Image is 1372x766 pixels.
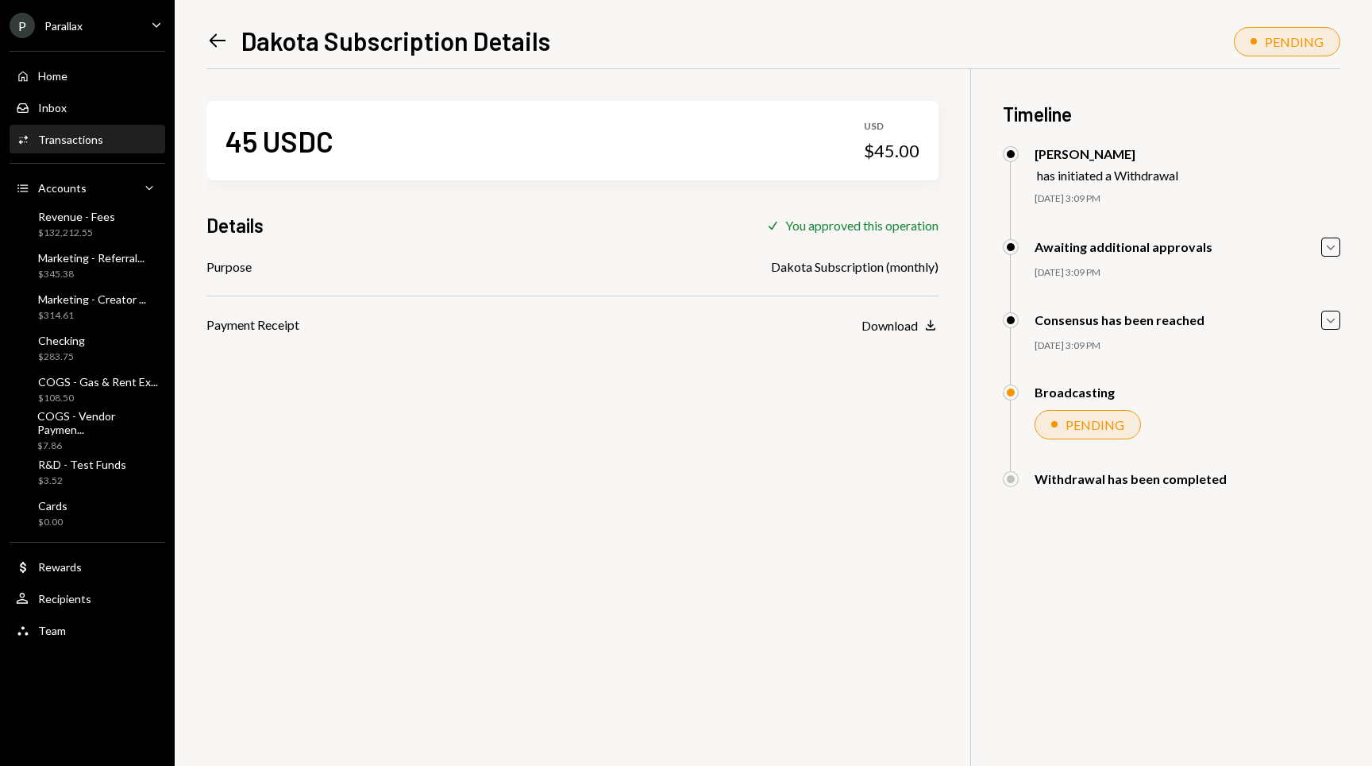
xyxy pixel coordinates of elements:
div: [DATE] 3:09 PM [1035,266,1340,280]
div: Marketing - Referral... [38,251,145,265]
div: $7.86 [37,439,159,453]
div: Revenue - Fees [38,210,115,223]
div: Awaiting additional approvals [1035,239,1212,254]
div: P [10,13,35,38]
div: Dakota Subscription (monthly) [771,257,938,277]
div: Purpose [206,257,252,277]
a: Team [10,616,165,644]
a: Accounts [10,173,165,202]
div: $283.75 [38,350,85,364]
a: COGS - Vendor Paymen...$7.86 [10,412,165,450]
h3: Timeline [1003,101,1340,127]
div: Team [38,624,66,637]
div: Payment Receipt [206,315,299,335]
div: Parallax [44,19,83,33]
div: COGS - Vendor Paymen... [37,409,159,436]
div: Marketing - Creator ... [38,292,146,306]
div: $108.50 [38,392,158,405]
a: Inbox [10,93,165,122]
button: Download [861,317,938,335]
div: Download [861,318,918,333]
div: R&D - Test Funds [38,458,126,471]
div: $132,212.55 [38,226,115,240]
a: Recipients [10,584,165,613]
div: [DATE] 3:09 PM [1035,339,1340,353]
h1: Dakota Subscription Details [241,25,550,56]
div: [DATE] 3:09 PM [1035,192,1340,206]
a: Home [10,61,165,90]
a: Cards$0.00 [10,494,165,532]
div: Broadcasting [1035,385,1115,400]
div: $314.61 [38,309,146,323]
div: Checking [38,334,85,347]
div: USD [864,120,919,133]
a: Checking$283.75 [10,329,165,367]
a: Marketing - Creator ...$314.61 [10,288,165,326]
a: Revenue - Fees$132,212.55 [10,205,165,243]
div: has initiated a Withdrawal [1037,168,1178,183]
div: $0.00 [38,516,67,529]
div: Accounts [38,181,87,195]
div: Cards [38,499,67,513]
div: Home [38,69,67,83]
div: You approved this operation [785,218,938,233]
div: $3.52 [38,474,126,488]
div: Recipients [38,592,91,605]
a: COGS - Gas & Rent Ex...$108.50 [10,370,165,408]
div: $345.38 [38,268,145,281]
a: R&D - Test Funds$3.52 [10,453,165,491]
div: PENDING [1265,34,1324,49]
div: [PERSON_NAME] [1035,146,1178,161]
div: Transactions [38,133,103,146]
div: Rewards [38,560,82,574]
div: Withdrawal has been completed [1035,471,1227,486]
div: Inbox [38,101,67,114]
div: $45.00 [864,140,919,162]
a: Marketing - Referral...$345.38 [10,246,165,284]
div: 45 USDC [225,123,333,159]
a: Transactions [10,125,165,153]
div: PENDING [1066,417,1124,432]
div: Consensus has been reached [1035,312,1204,327]
a: Rewards [10,552,165,581]
div: COGS - Gas & Rent Ex... [38,375,158,389]
h3: Details [206,212,264,238]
